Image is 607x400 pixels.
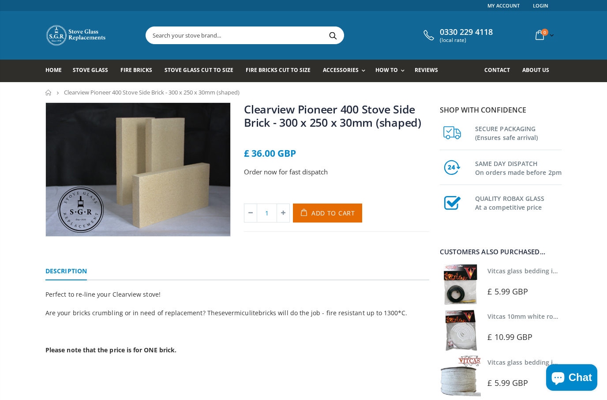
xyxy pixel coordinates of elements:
[73,66,108,74] span: Stove Glass
[532,26,556,44] a: 0
[543,364,600,393] inbox-online-store-chat: Shopify online store chat
[484,60,517,82] a: Contact
[45,60,68,82] a: Home
[323,66,359,74] span: Accessories
[73,60,115,82] a: Stove Glass
[311,209,355,217] span: Add to Cart
[440,355,481,396] img: Vitcas stove glass bedding in tape
[45,263,87,280] a: Description
[225,309,259,317] span: vermiculite
[246,66,311,74] span: Fire Bricks Cut To Size
[165,60,240,82] a: Stove Glass Cut To Size
[120,66,152,74] span: Fire Bricks
[323,60,370,82] a: Accessories
[475,192,562,212] h3: QUALITY ROBAX GLASS At a competitive price
[440,249,562,255] div: Customers also purchased...
[440,264,481,305] img: Vitcas stove glass bedding in tape
[375,66,398,74] span: How To
[45,346,176,354] strong: Please note that the price is for ONE brick.
[244,102,421,130] a: Clearview Pioneer 400 Stove Side Brick - 300 x 250 x 30mm (shaped)
[64,88,240,96] span: Clearview Pioneer 400 Stove Side Brick - 300 x 250 x 30mm (shaped)
[522,60,556,82] a: About us
[46,103,230,237] img: 3_fire_bricks-2-min_fa097384-7850-489b-adf4-a9471c3cbceb_800x_crop_center.JPG
[522,66,549,74] span: About us
[244,147,296,159] span: £ 36.00 GBP
[45,288,429,300] p: Perfect to re-line your Clearview stove!
[475,123,562,142] h3: SECURE PACKAGING (Ensures safe arrival)
[45,90,52,95] a: Home
[541,29,548,36] span: 0
[323,27,343,44] button: Search
[487,377,528,388] span: £ 5.99 GBP
[293,204,362,223] button: Add to Cart
[415,60,445,82] a: Reviews
[440,27,493,37] span: 0330 229 4118
[415,66,438,74] span: Reviews
[421,27,493,43] a: 0330 229 4118 (local rate)
[440,105,562,115] p: Shop with confidence
[487,332,532,342] span: £ 10.99 GBP
[487,286,528,297] span: £ 5.99 GBP
[45,307,429,319] p: Are your bricks crumbling or in need of replacement? These bricks will do the job - fire resistan...
[484,66,510,74] span: Contact
[375,60,409,82] a: How To
[440,37,493,43] span: (local rate)
[246,60,317,82] a: Fire Bricks Cut To Size
[475,158,562,177] h3: SAME DAY DISPATCH On orders made before 2pm
[165,66,233,74] span: Stove Glass Cut To Size
[120,60,159,82] a: Fire Bricks
[45,66,62,74] span: Home
[146,27,442,44] input: Search your stove brand...
[45,24,107,46] img: Stove Glass Replacement
[440,309,481,351] img: Vitcas white rope, glue and gloves kit 10mm
[244,167,429,177] p: Order now for fast dispatch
